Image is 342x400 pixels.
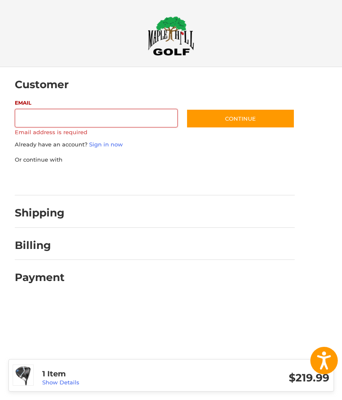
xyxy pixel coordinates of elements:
[15,100,178,107] label: Email
[84,173,147,188] iframe: PayPal-paylater
[15,141,295,149] p: Already have an account?
[12,173,75,188] iframe: PayPal-paypal
[186,372,329,385] h3: $219.99
[42,379,79,386] a: Show Details
[186,109,295,129] button: Continue
[15,207,65,220] h2: Shipping
[42,370,186,379] h3: 1 Item
[148,16,194,56] img: Maple Hill Golf
[15,156,295,165] p: Or continue with
[89,141,123,148] a: Sign in now
[15,271,65,284] h2: Payment
[13,365,33,386] img: Cobra Aerojet Driver
[15,129,178,136] label: Email address is required
[15,78,69,92] h2: Customer
[15,239,64,252] h2: Billing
